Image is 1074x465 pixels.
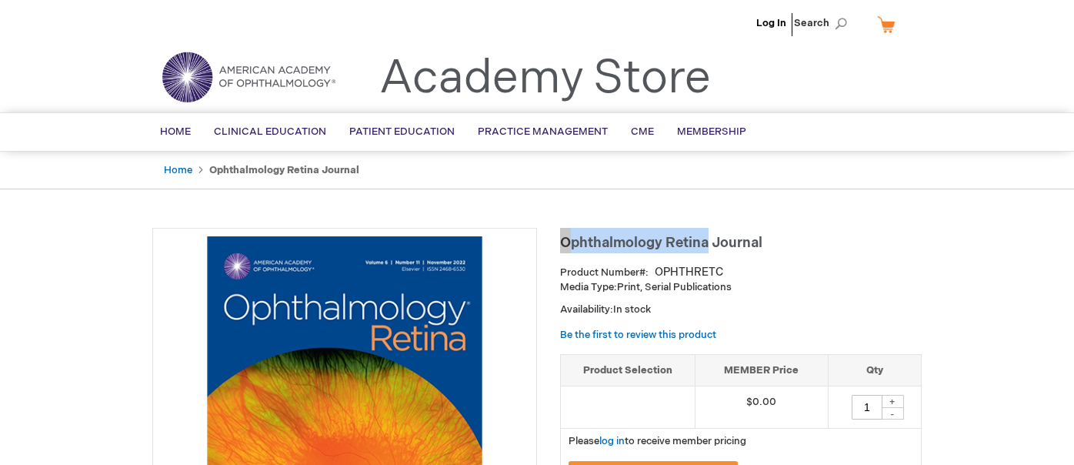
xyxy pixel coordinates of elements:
[852,395,882,420] input: Qty
[164,164,192,176] a: Home
[560,280,922,295] p: Print, Serial Publications
[828,354,921,386] th: Qty
[560,329,716,341] a: Be the first to review this product
[160,125,191,138] span: Home
[560,303,922,317] p: Availability:
[613,303,651,316] span: In stock
[560,235,762,251] span: Ophthalmology Retina Journal
[214,125,326,138] span: Clinical Education
[695,386,828,429] td: $0.00
[349,125,455,138] span: Patient Education
[569,435,746,447] span: Please to receive member pricing
[561,354,695,386] th: Product Selection
[677,125,746,138] span: Membership
[631,125,654,138] span: CME
[379,51,711,106] a: Academy Store
[881,395,904,408] div: +
[560,281,617,293] strong: Media Type:
[655,265,723,280] div: OPHTHRETC
[209,164,359,176] strong: Ophthalmology Retina Journal
[794,8,852,38] span: Search
[478,125,608,138] span: Practice Management
[881,407,904,420] div: -
[560,266,649,279] strong: Product Number
[695,354,828,386] th: MEMBER Price
[599,435,625,447] a: log in
[756,17,786,29] a: Log In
